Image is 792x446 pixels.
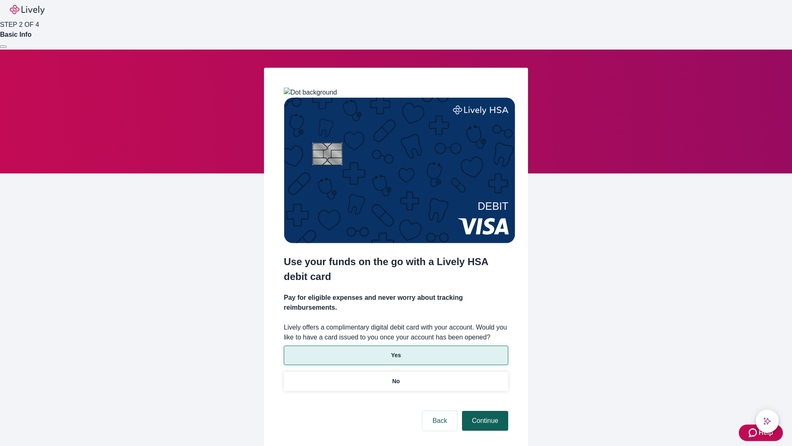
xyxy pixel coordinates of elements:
span: Help [759,428,773,438]
h4: Pay for eligible expenses and never worry about tracking reimbursements. [284,293,508,313]
button: Continue [462,411,508,431]
label: Lively offers a complimentary digital debit card with your account. Would you like to have a card... [284,323,508,342]
svg: Lively AI Assistant [763,417,771,425]
p: Yes [391,351,401,360]
button: Zendesk support iconHelp [739,425,783,441]
button: Back [422,411,457,431]
h2: Use your funds on the go with a Lively HSA debit card [284,254,508,284]
button: No [284,372,508,391]
img: Debit card [284,97,515,243]
img: Dot background [284,88,337,97]
p: No [392,377,400,386]
button: Yes [284,346,508,365]
svg: Zendesk support icon [749,428,759,438]
img: Lively [10,5,45,15]
button: chat [756,410,779,433]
